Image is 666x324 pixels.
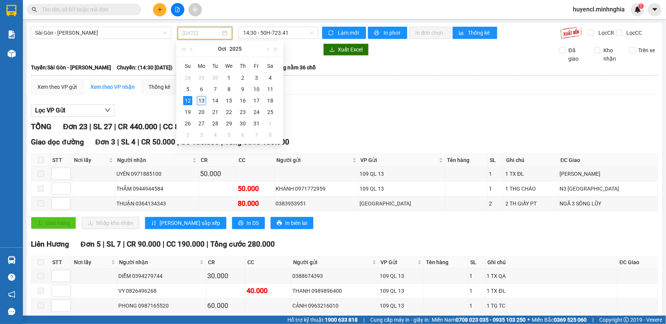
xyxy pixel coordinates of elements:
th: STT [50,256,72,269]
div: 1 [470,302,484,310]
span: Kho nhận [600,46,623,63]
img: 9k= [560,27,582,39]
button: file-add [171,3,184,16]
span: SL 4 [121,138,135,146]
img: solution-icon [8,30,16,38]
span: Lọc VP Gửi [35,106,65,115]
th: CC [245,256,291,269]
div: 50.000 [238,183,273,194]
div: 8 [224,85,234,94]
span: Chuyến: (14:30 [DATE]) [117,63,173,72]
div: 8 [266,130,275,140]
td: 2025-11-06 [236,129,250,141]
span: copyright [624,317,629,322]
button: uploadGiao hàng [31,217,76,229]
span: | [363,316,364,324]
td: 109 QL 13 [359,181,445,196]
div: 13 [197,96,206,105]
div: [GEOGRAPHIC_DATA] [360,199,444,208]
img: icon-new-feature [634,6,641,13]
td: 2025-10-10 [250,83,263,95]
td: 2025-11-03 [195,129,208,141]
td: 2025-10-03 [250,72,263,83]
button: Oct [218,41,226,56]
b: Tuyến: Sài Gòn - [PERSON_NAME] [31,64,111,71]
div: 1 [224,73,234,82]
div: 109 QL 13 [380,302,422,310]
td: NGÃ 3 SÔNG LŨY [559,196,658,211]
span: [PERSON_NAME] sắp xếp [160,219,220,227]
span: 14:30 - 50H-723.41 [243,27,314,38]
div: 28 [211,119,220,128]
span: sync [328,30,335,36]
td: 2025-11-04 [208,129,222,141]
div: 7 [211,85,220,94]
div: 4 [211,130,220,140]
span: notification [8,291,15,298]
td: 2025-10-25 [263,106,277,118]
span: download [329,47,335,53]
th: CR [199,154,237,167]
div: 1 TX ĐL [505,170,557,178]
div: 11 [266,85,275,94]
div: 18 [266,96,275,105]
div: 7 [252,130,261,140]
span: question-circle [8,274,15,281]
th: Su [181,60,195,72]
div: 19 [183,107,192,117]
td: 2025-10-16 [236,95,250,106]
td: 2025-10-11 [263,83,277,95]
span: down [105,107,111,113]
th: CR [206,256,246,269]
td: 2025-10-19 [181,106,195,118]
div: Xem theo VP gửi [37,83,77,91]
div: 1 [489,170,503,178]
div: UYÊN 0971885100 [116,170,197,178]
span: Hỗ trợ kỹ thuật: [287,316,358,324]
span: 1 [640,3,642,9]
th: Tên hàng [445,154,488,167]
div: 30.000 [207,271,244,281]
span: In biên lai [285,219,307,227]
span: In DS [247,219,259,227]
td: 2025-10-22 [222,106,236,118]
td: 2025-09-28 [181,72,195,83]
th: Ghi chú [486,256,618,269]
th: ĐC Giao [618,256,658,269]
span: Xuất Excel [338,45,363,54]
th: We [222,60,236,72]
th: Mo [195,60,208,72]
div: 31 [252,119,261,128]
div: 25 [266,107,275,117]
td: 2025-10-15 [222,95,236,106]
span: | [123,240,125,249]
th: CC [237,154,274,167]
span: Người nhận [117,156,191,164]
button: printerIn phơi [368,27,407,39]
div: 10 [252,85,261,94]
span: | [159,122,161,131]
strong: 1900 633 818 [325,317,358,323]
div: 21 [211,107,220,117]
span: | [206,240,208,249]
th: Tu [208,60,222,72]
span: Trên xe [635,46,658,55]
div: 15 [224,96,234,105]
td: 2025-09-29 [195,72,208,83]
div: 2 TH GIẤY PT [505,199,557,208]
div: 109 QL 13 [380,272,422,280]
td: 2025-10-04 [263,72,277,83]
div: 1 THG CHÁO [505,184,557,193]
div: 27 [197,119,206,128]
strong: 0369 525 060 [554,317,587,323]
td: 109 QL 13 [379,298,424,313]
span: bar-chart [459,30,465,36]
span: huyencl.minhnghia [567,5,631,14]
div: THANH 0989896400 [292,287,377,295]
span: | [89,122,91,131]
span: sort-ascending [151,220,156,226]
span: Lọc CC [624,29,643,37]
th: Sa [263,60,277,72]
div: 30 [238,119,247,128]
span: Liên Hương [31,240,69,249]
